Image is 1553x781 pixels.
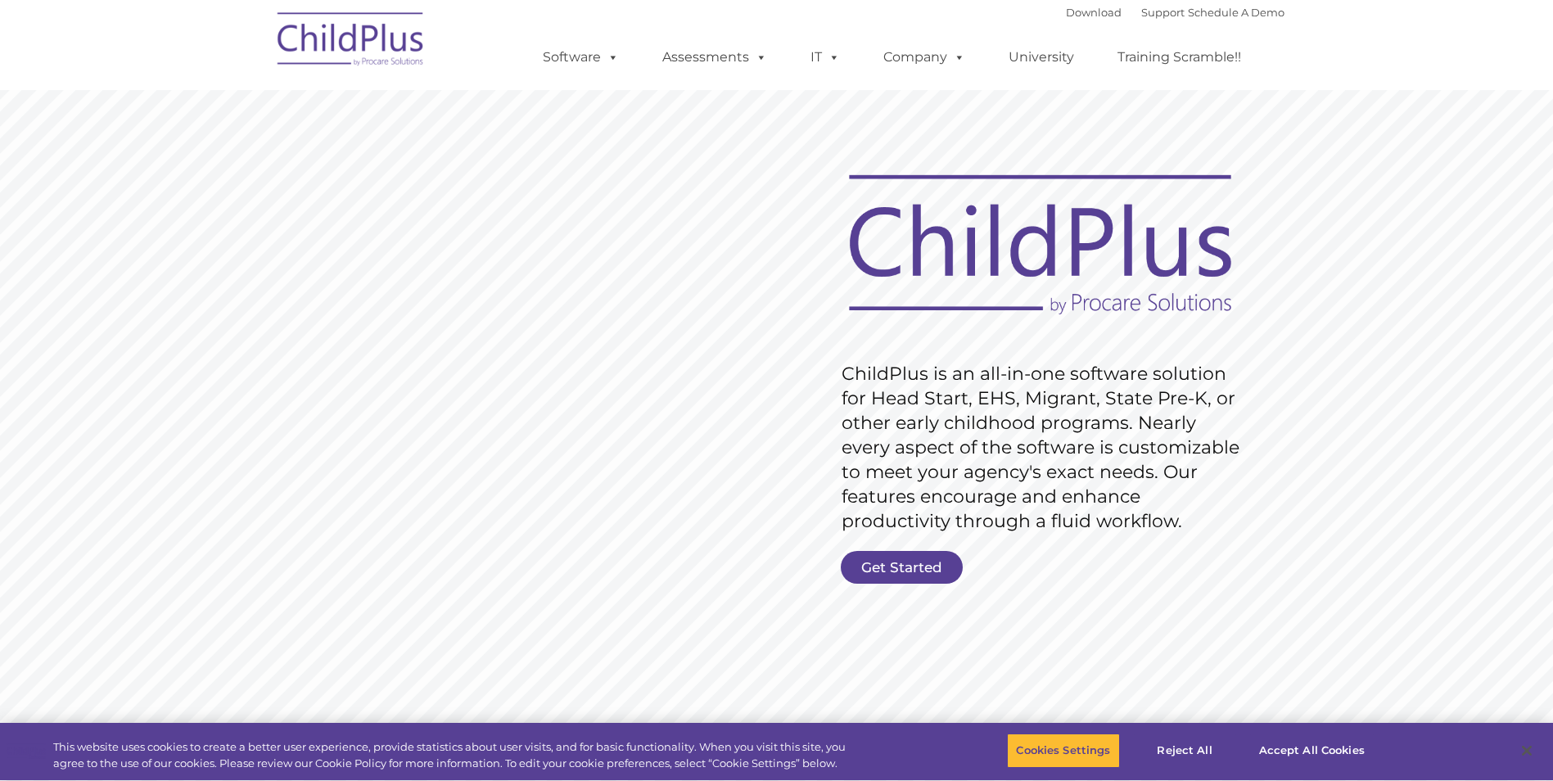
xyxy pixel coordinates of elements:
[1188,6,1284,19] a: Schedule A Demo
[841,551,963,584] a: Get Started
[794,41,856,74] a: IT
[53,739,854,771] div: This website uses cookies to create a better user experience, provide statistics about user visit...
[1134,734,1236,768] button: Reject All
[1101,41,1257,74] a: Training Scramble!!
[1141,6,1185,19] a: Support
[867,41,982,74] a: Company
[1007,734,1119,768] button: Cookies Settings
[992,41,1090,74] a: University
[1066,6,1122,19] a: Download
[1066,6,1284,19] font: |
[526,41,635,74] a: Software
[269,1,433,83] img: ChildPlus by Procare Solutions
[1509,733,1545,769] button: Close
[646,41,783,74] a: Assessments
[842,362,1248,534] rs-layer: ChildPlus is an all-in-one software solution for Head Start, EHS, Migrant, State Pre-K, or other ...
[1250,734,1374,768] button: Accept All Cookies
